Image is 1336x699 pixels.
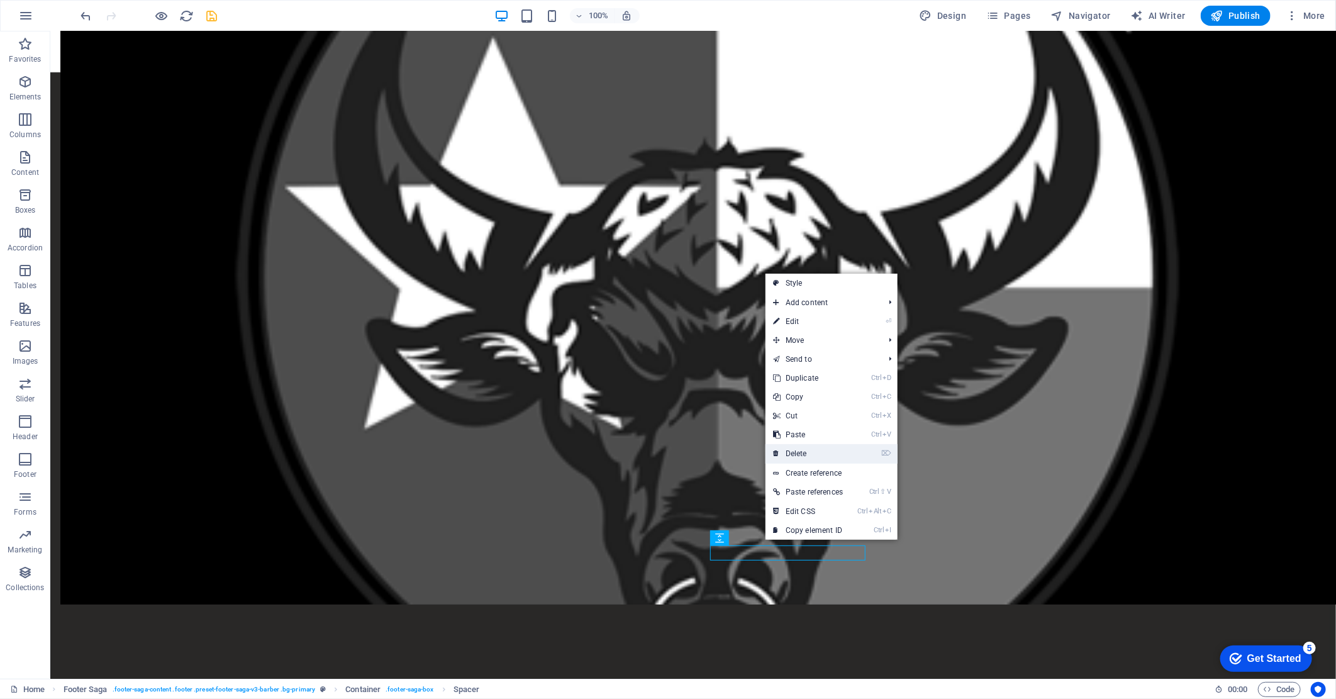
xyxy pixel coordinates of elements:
p: Content [11,167,39,177]
i: Ctrl [869,488,879,496]
i: ⏎ [886,317,891,325]
p: Marketing [8,545,42,555]
span: . footer-saga-content .footer .preset-footer-saga-v3-barber .bg-primary [113,682,316,697]
i: C [882,393,891,401]
h6: 100% [589,8,609,23]
i: On resize automatically adjust zoom level to fit chosen device. [621,10,633,21]
span: 00 00 [1228,682,1247,697]
span: AI Writer [1131,9,1186,22]
a: ⌦Delete [765,444,850,463]
span: Click to select. Double-click to edit [64,682,108,697]
span: . footer-saga-box [386,682,434,697]
button: 100% [570,8,615,23]
p: Header [13,432,38,442]
a: ⏎Edit [765,312,850,331]
nav: breadcrumb [64,682,480,697]
h6: Session time [1215,682,1248,697]
p: Favorites [9,54,41,64]
button: Pages [981,6,1035,26]
button: save [204,8,220,23]
i: Ctrl [872,374,882,382]
p: Collections [6,583,44,593]
a: CtrlCCopy [765,388,850,406]
a: CtrlVPaste [765,425,850,444]
a: Click to cancel selection. Double-click to open Pages [10,682,45,697]
span: More [1286,9,1325,22]
a: Style [765,274,898,293]
p: Columns [9,130,41,140]
i: Ctrl [872,430,882,439]
span: Navigator [1051,9,1111,22]
p: Images [13,356,38,366]
span: Pages [986,9,1030,22]
span: : [1237,685,1239,694]
a: CtrlAltCEdit CSS [765,502,850,521]
div: Get Started [37,14,91,25]
i: Undo: Delete elements (Ctrl+Z) [79,9,94,23]
i: V [882,430,891,439]
button: Navigator [1046,6,1116,26]
a: CtrlDDuplicate [765,369,850,388]
a: CtrlICopy element ID [765,521,850,540]
i: Ctrl [872,411,882,420]
p: Tables [14,281,36,291]
i: This element is a customizable preset [320,686,326,693]
div: 5 [93,3,106,15]
i: Reload page [180,9,194,23]
button: Design [915,6,972,26]
button: Code [1258,682,1301,697]
span: Publish [1211,9,1261,22]
button: Usercentrics [1311,682,1326,697]
a: Ctrl⇧VPaste references [765,483,850,501]
button: AI Writer [1126,6,1191,26]
span: Click to select. Double-click to edit [345,682,381,697]
i: D [882,374,891,382]
i: I [885,526,891,534]
i: V [888,488,891,496]
span: Design [920,9,967,22]
span: Add content [765,293,879,312]
i: ⌦ [881,449,891,457]
a: CtrlXCut [765,406,850,425]
div: Get Started 5 items remaining, 0% complete [10,6,102,33]
i: Save (Ctrl+S) [205,9,220,23]
i: Ctrl [858,507,868,515]
button: Publish [1201,6,1271,26]
button: Click here to leave preview mode and continue editing [154,8,169,23]
p: Features [10,318,40,328]
p: Slider [16,394,35,404]
button: reload [179,8,194,23]
span: Move [765,331,879,350]
p: Footer [14,469,36,479]
a: Create reference [765,464,898,483]
p: Elements [9,92,42,102]
i: Ctrl [872,393,882,401]
div: Design (Ctrl+Alt+Y) [915,6,972,26]
span: Click to select. Double-click to edit [454,682,480,697]
p: Boxes [15,205,36,215]
span: Code [1264,682,1295,697]
i: X [882,411,891,420]
i: ⇧ [881,488,886,496]
button: More [1281,6,1330,26]
i: Ctrl [874,526,884,534]
p: Forms [14,507,36,517]
i: C [882,507,891,515]
p: Accordion [8,243,43,253]
i: Alt [869,507,882,515]
a: Send to [765,350,879,369]
button: undo [79,8,94,23]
